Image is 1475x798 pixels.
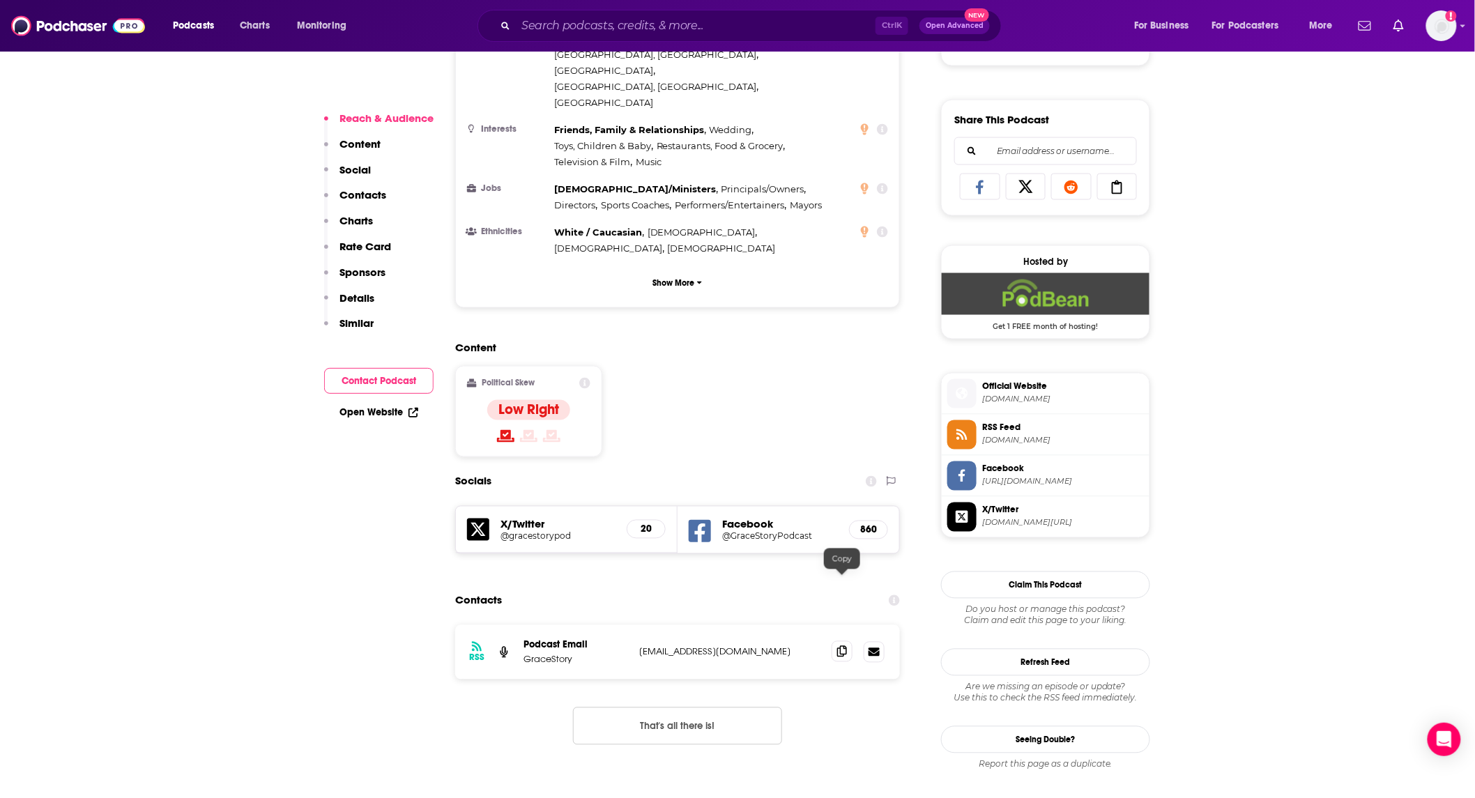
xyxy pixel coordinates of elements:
span: [DEMOGRAPHIC_DATA]/Ministers [554,183,716,194]
span: Charts [240,16,270,36]
span: [GEOGRAPHIC_DATA], [GEOGRAPHIC_DATA] [554,49,756,60]
h2: Contacts [455,588,502,614]
svg: Add a profile image [1446,10,1457,22]
span: [DEMOGRAPHIC_DATA] [648,227,756,238]
button: Contacts [324,188,386,214]
button: open menu [1299,15,1350,37]
span: , [554,197,597,213]
span: , [710,122,754,138]
button: Reach & Audience [324,112,434,137]
button: Sponsors [324,266,385,291]
a: Podbean Deal: Get 1 FREE month of hosting! [942,273,1149,330]
h5: 20 [639,523,654,535]
div: Search followers [954,137,1137,165]
a: Show notifications dropdown [1388,14,1409,38]
img: Podbean Deal: Get 1 FREE month of hosting! [942,273,1149,315]
span: , [657,138,786,154]
button: Rate Card [324,240,391,266]
span: [GEOGRAPHIC_DATA] [554,97,653,108]
p: Reach & Audience [339,112,434,125]
p: [EMAIL_ADDRESS][DOMAIN_NAME] [639,646,820,658]
p: Show More [653,279,695,289]
span: RSS Feed [982,422,1144,434]
span: feed.podbean.com [982,436,1144,446]
span: [DEMOGRAPHIC_DATA] [668,243,776,254]
div: Claim and edit this page to your liking. [941,604,1150,627]
span: gracestory.podbean.com [982,394,1144,405]
p: Details [339,291,374,305]
span: Logged in as eerdmans [1426,10,1457,41]
h3: Jobs [467,184,549,193]
p: Sponsors [339,266,385,279]
h3: Share This Podcast [954,113,1049,126]
button: open menu [287,15,365,37]
span: Restaurants, Food & Grocery [657,140,784,151]
span: , [554,154,632,170]
span: [DEMOGRAPHIC_DATA] [554,243,662,254]
h5: 860 [861,524,876,536]
div: Open Intercom Messenger [1428,723,1461,756]
h5: Facebook [722,518,838,531]
button: open menu [163,15,232,37]
button: Contact Podcast [324,368,434,394]
span: Friends, Family & Relationships [554,124,704,135]
span: Principals/Owners [721,183,804,194]
span: [GEOGRAPHIC_DATA] [554,65,653,76]
h2: Political Skew [482,378,535,388]
span: , [554,138,653,154]
span: , [554,224,644,240]
span: New [965,8,990,22]
h3: RSS [469,652,484,663]
span: For Podcasters [1212,16,1279,36]
span: , [554,240,664,256]
a: Open Website [339,406,418,418]
span: Toys, Children & Baby [554,140,651,151]
span: Monitoring [297,16,346,36]
p: Social [339,163,371,176]
div: Report this page as a duplicate. [941,759,1150,770]
a: Seeing Double? [941,726,1150,753]
button: Open AdvancedNew [919,17,990,34]
span: , [721,181,807,197]
span: White / Caucasian [554,227,642,238]
span: , [554,122,706,138]
h2: Socials [455,468,491,495]
button: Show More [467,270,888,296]
div: Are we missing an episode or update? Use this to check the RSS feed immediately. [941,682,1150,704]
span: Music [636,156,662,167]
span: Sports Coaches [601,199,670,210]
p: Podcast Email [523,639,628,651]
h3: Interests [467,125,549,134]
h5: @GraceStoryPodcast [722,531,838,542]
h2: Content [455,342,889,355]
button: open menu [1203,15,1299,37]
button: Claim This Podcast [941,571,1150,599]
span: Official Website [982,381,1144,393]
button: Nothing here. [573,707,782,745]
a: @gracestorypod [500,531,616,542]
span: Performers/Entertainers [675,199,785,210]
a: Show notifications dropdown [1353,14,1377,38]
button: Similar [324,316,374,342]
input: Email address or username... [966,138,1125,164]
span: Ctrl K [876,17,908,35]
button: Social [324,163,371,189]
a: Charts [231,15,278,37]
span: Facebook [982,463,1144,475]
span: , [554,79,758,95]
input: Search podcasts, credits, & more... [516,15,876,37]
img: User Profile [1426,10,1457,41]
span: Directors [554,199,595,210]
a: Facebook[URL][DOMAIN_NAME] [947,461,1144,491]
h3: Ethnicities [467,227,549,236]
span: Mayors [790,199,822,210]
a: Copy Link [1097,174,1138,200]
span: , [648,224,758,240]
span: Do you host or manage this podcast? [941,604,1150,615]
span: , [554,63,655,79]
p: Contacts [339,188,386,201]
p: Rate Card [339,240,391,253]
div: Search podcasts, credits, & more... [491,10,1015,42]
p: Similar [339,316,374,330]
